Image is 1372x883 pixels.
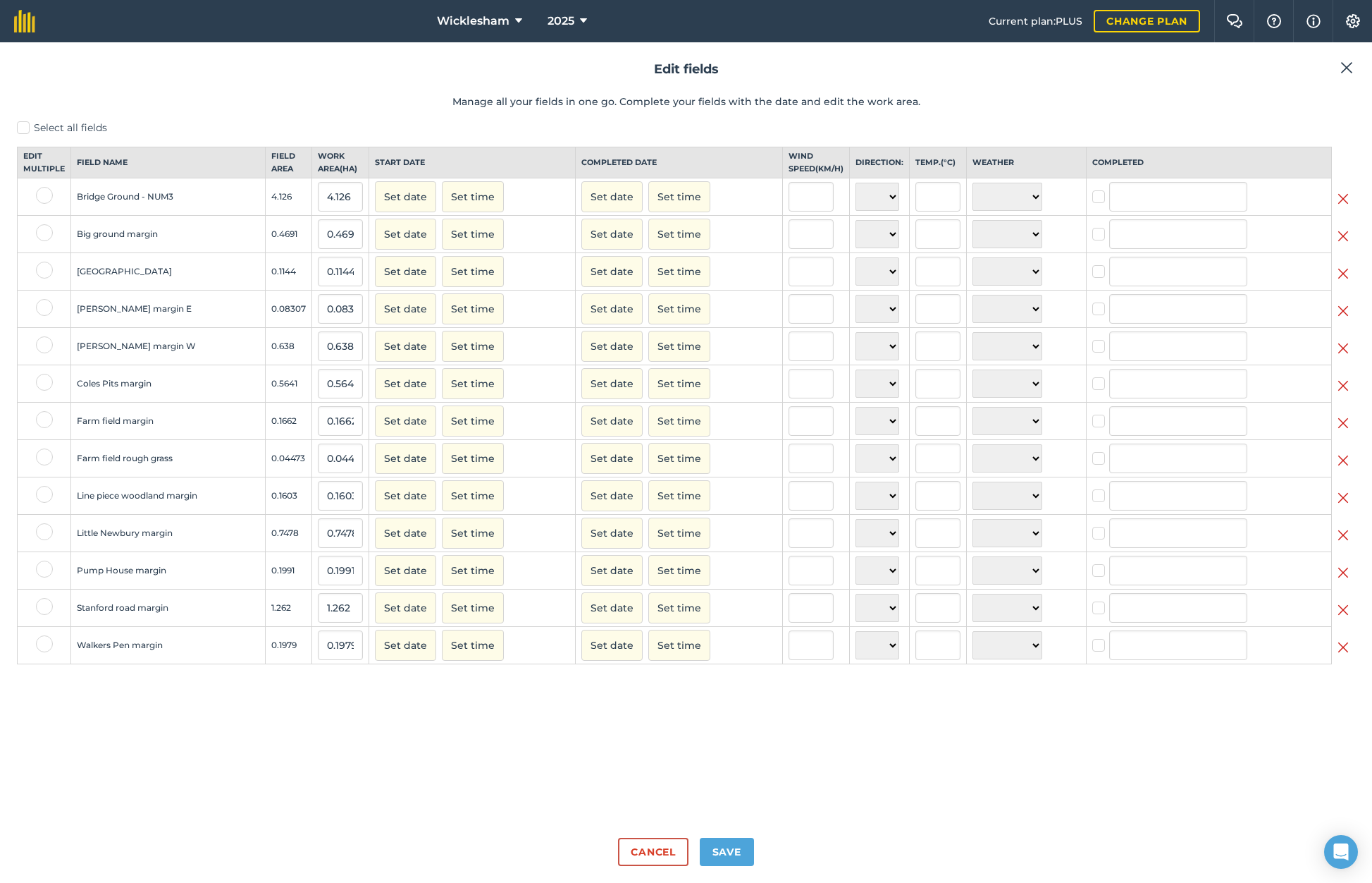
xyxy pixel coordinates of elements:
[648,181,710,212] button: Set time
[265,147,311,178] th: Field Area
[1306,13,1321,30] img: svg+xml;base64,PHN2ZyB4bWxucz0iaHR0cDovL3d3dy53My5vcmcvMjAwMC9zdmciIHdpZHRoPSIxNyIgaGVpZ2h0PSIxNy...
[375,256,436,287] button: Set date
[71,477,266,515] td: Line piece woodland margin
[989,13,1082,29] span: Current plan : PLUS
[71,291,266,328] td: [PERSON_NAME] margin E
[909,147,966,178] th: Temp. ( ° C )
[437,13,509,30] span: Wicklesham
[265,253,311,291] td: 0.1144
[442,555,504,586] button: Set time
[265,477,311,515] td: 0.1603
[581,368,643,399] button: Set date
[581,443,643,474] button: Set date
[581,181,643,212] button: Set date
[700,838,754,866] button: Save
[71,178,266,216] td: Bridge Ground - NUM3
[648,293,710,324] button: Set time
[1345,14,1361,28] img: A cog icon
[1337,527,1349,544] img: svg+xml;base64,PHN2ZyB4bWxucz0iaHR0cDovL3d3dy53My5vcmcvMjAwMC9zdmciIHdpZHRoPSIyMiIgaGVpZ2h0PSIzMC...
[375,293,436,324] button: Set date
[71,328,266,365] td: [PERSON_NAME] margin W
[14,10,35,32] img: fieldmargin Logo
[442,256,504,287] button: Set time
[581,592,643,623] button: Set date
[311,147,369,178] th: Work area ( Ha )
[1337,265,1349,282] img: svg+xml;base64,PHN2ZyB4bWxucz0iaHR0cDovL3d3dy53My5vcmcvMjAwMC9zdmciIHdpZHRoPSIyMiIgaGVpZ2h0PSIzMC...
[581,480,643,511] button: Set date
[576,147,783,178] th: Completed date
[71,440,266,477] td: Farm field rough grass
[442,480,504,511] button: Set time
[1337,415,1349,432] img: svg+xml;base64,PHN2ZyB4bWxucz0iaHR0cDovL3d3dy53My5vcmcvMjAwMC9zdmciIHdpZHRoPSIyMiIgaGVpZ2h0PSIzMC...
[849,147,909,178] th: Direction:
[648,406,710,437] button: Set time
[648,368,710,399] button: Set time
[17,121,1355,135] label: Select all fields
[265,627,311,664] td: 0.1979
[1337,564,1349,581] img: svg+xml;base64,PHN2ZyB4bWxucz0iaHR0cDovL3d3dy53My5vcmcvMjAwMC9zdmciIHdpZHRoPSIyMiIgaGVpZ2h0PSIzMC...
[375,480,436,511] button: Set date
[71,216,266,253] td: Big ground margin
[265,552,311,590] td: 0.1991
[581,406,643,437] button: Set date
[966,147,1086,178] th: Weather
[71,147,266,178] th: Field name
[71,253,266,291] td: [GEOGRAPHIC_DATA]
[648,331,710,362] button: Set time
[375,181,436,212] button: Set date
[375,630,436,661] button: Set date
[648,219,710,250] button: Set time
[618,838,688,866] button: Cancel
[442,592,504,623] button: Set time
[581,219,643,250] button: Set date
[1337,602,1349,619] img: svg+xml;base64,PHN2ZyB4bWxucz0iaHR0cDovL3d3dy53My5vcmcvMjAwMC9zdmciIHdpZHRoPSIyMiIgaGVpZ2h0PSIzMC...
[581,555,643,586] button: Set date
[442,331,504,362] button: Set time
[375,219,436,250] button: Set date
[548,13,574,30] span: 2025
[375,555,436,586] button: Set date
[1337,228,1349,245] img: svg+xml;base64,PHN2ZyB4bWxucz0iaHR0cDovL3d3dy53My5vcmcvMjAwMC9zdmciIHdpZHRoPSIyMiIgaGVpZ2h0PSIzMC...
[1266,14,1283,28] img: A question mark icon
[581,518,643,549] button: Set date
[265,515,311,552] td: 0.7478
[1337,452,1349,469] img: svg+xml;base64,PHN2ZyB4bWxucz0iaHR0cDovL3d3dy53My5vcmcvMjAwMC9zdmciIHdpZHRoPSIyMiIgaGVpZ2h0PSIzMC...
[442,443,504,474] button: Set time
[1337,489,1349,506] img: svg+xml;base64,PHN2ZyB4bWxucz0iaHR0cDovL3d3dy53My5vcmcvMjAwMC9zdmciIHdpZHRoPSIyMiIgaGVpZ2h0PSIzMC...
[648,592,710,623] button: Set time
[265,440,311,477] td: 0.04473
[1340,59,1353,76] img: svg+xml;base64,PHN2ZyB4bWxucz0iaHR0cDovL3d3dy53My5vcmcvMjAwMC9zdmciIHdpZHRoPSIyMiIgaGVpZ2h0PSIzMC...
[265,590,311,627] td: 1.262
[71,552,266,590] td: Pump House margin
[1226,14,1243,28] img: Two speech bubbles overlapping with the left bubble in the forefront
[581,630,643,661] button: Set date
[1337,639,1349,656] img: svg+xml;base64,PHN2ZyB4bWxucz0iaHR0cDovL3d3dy53My5vcmcvMjAwMC9zdmciIHdpZHRoPSIyMiIgaGVpZ2h0PSIzMC...
[1094,10,1200,32] a: Change plan
[782,147,849,178] th: Wind speed ( km/h )
[648,443,710,474] button: Set time
[71,515,266,552] td: Little Newbury margin
[581,331,643,362] button: Set date
[369,147,576,178] th: Start date
[648,518,710,549] button: Set time
[17,94,1355,109] p: Manage all your fields in one go. Complete your fields with the date and edit the work area.
[442,518,504,549] button: Set time
[442,219,504,250] button: Set time
[581,256,643,287] button: Set date
[375,368,436,399] button: Set date
[375,592,436,623] button: Set date
[1324,835,1358,869] div: Open Intercom Messenger
[71,365,266,403] td: Coles Pits margin
[442,630,504,661] button: Set time
[265,291,311,328] td: 0.08307
[648,256,710,287] button: Set time
[1337,190,1349,207] img: svg+xml;base64,PHN2ZyB4bWxucz0iaHR0cDovL3d3dy53My5vcmcvMjAwMC9zdmciIHdpZHRoPSIyMiIgaGVpZ2h0PSIzMC...
[375,406,436,437] button: Set date
[375,443,436,474] button: Set date
[265,403,311,440] td: 0.1662
[375,518,436,549] button: Set date
[442,406,504,437] button: Set time
[648,630,710,661] button: Set time
[442,368,504,399] button: Set time
[71,590,266,627] td: Stanford road margin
